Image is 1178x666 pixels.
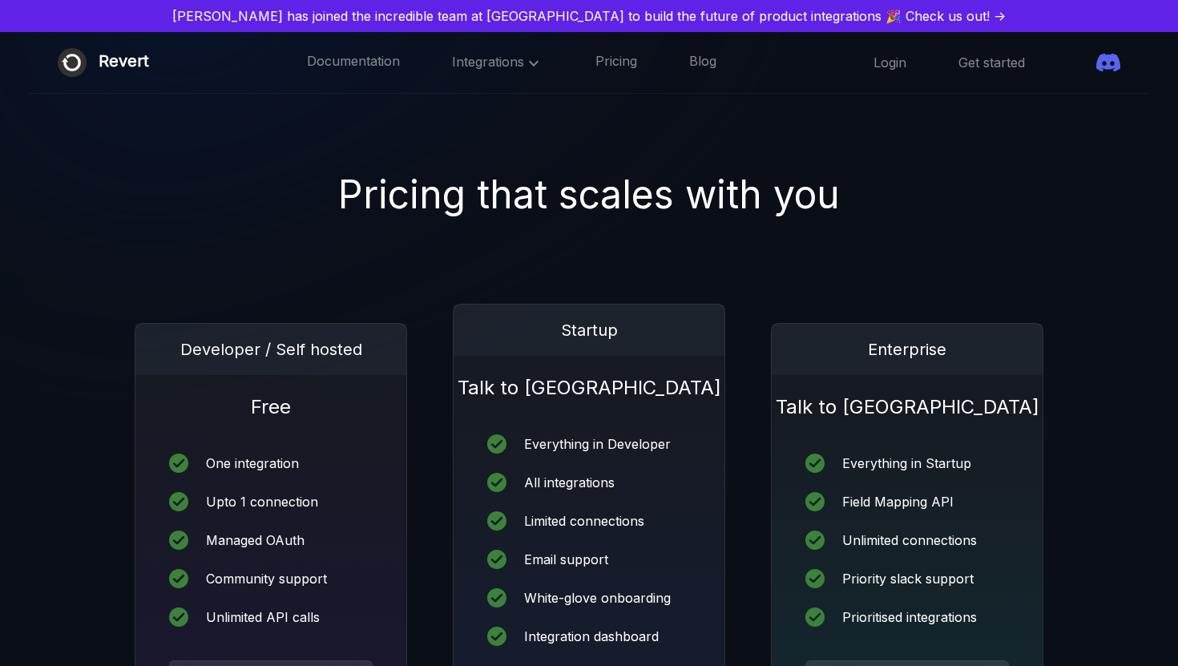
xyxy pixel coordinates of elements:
[805,492,825,511] img: icon
[169,454,188,473] img: icon
[487,550,506,569] img: icon
[842,495,954,508] div: Field Mapping API
[487,434,506,454] img: icon
[805,569,825,588] img: icon
[487,511,506,531] img: icon
[99,48,149,77] div: Revert
[873,54,906,71] a: Login
[452,54,543,70] span: Integrations
[524,591,671,604] div: White-glove onboarding
[805,607,825,627] img: icon
[58,48,87,77] img: Revert logo
[524,438,671,450] div: Everything in Developer
[6,6,1172,26] a: [PERSON_NAME] has joined the incredible team at [GEOGRAPHIC_DATA] to build the future of product ...
[169,607,188,627] img: icon
[206,611,320,624] div: Unlimited API calls
[206,534,305,547] div: Managed OAuth
[689,52,716,73] a: Blog
[772,375,1043,420] h1: Talk to [GEOGRAPHIC_DATA]
[206,457,299,470] div: One integration
[524,515,644,527] div: Limited connections
[524,553,608,566] div: Email support
[842,534,977,547] div: Unlimited connections
[842,611,977,624] div: Prioritised integrations
[135,375,406,420] h1: Free
[487,627,506,646] img: icon
[805,531,825,550] img: icon
[169,569,188,588] img: icon
[454,356,724,401] h1: Talk to [GEOGRAPHIC_DATA]
[206,572,327,585] div: Community support
[842,572,974,585] div: Priority slack support
[169,531,188,550] img: icon
[487,588,506,607] img: icon
[805,454,825,473] img: icon
[169,492,188,511] img: icon
[958,54,1025,71] a: Get started
[454,305,724,356] div: Startup
[842,457,971,470] div: Everything in Startup
[524,476,615,489] div: All integrations
[307,52,400,73] a: Documentation
[206,495,318,508] div: Upto 1 connection
[595,52,637,73] a: Pricing
[772,324,1043,375] div: Enterprise
[487,473,506,492] img: icon
[524,630,659,643] div: Integration dashboard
